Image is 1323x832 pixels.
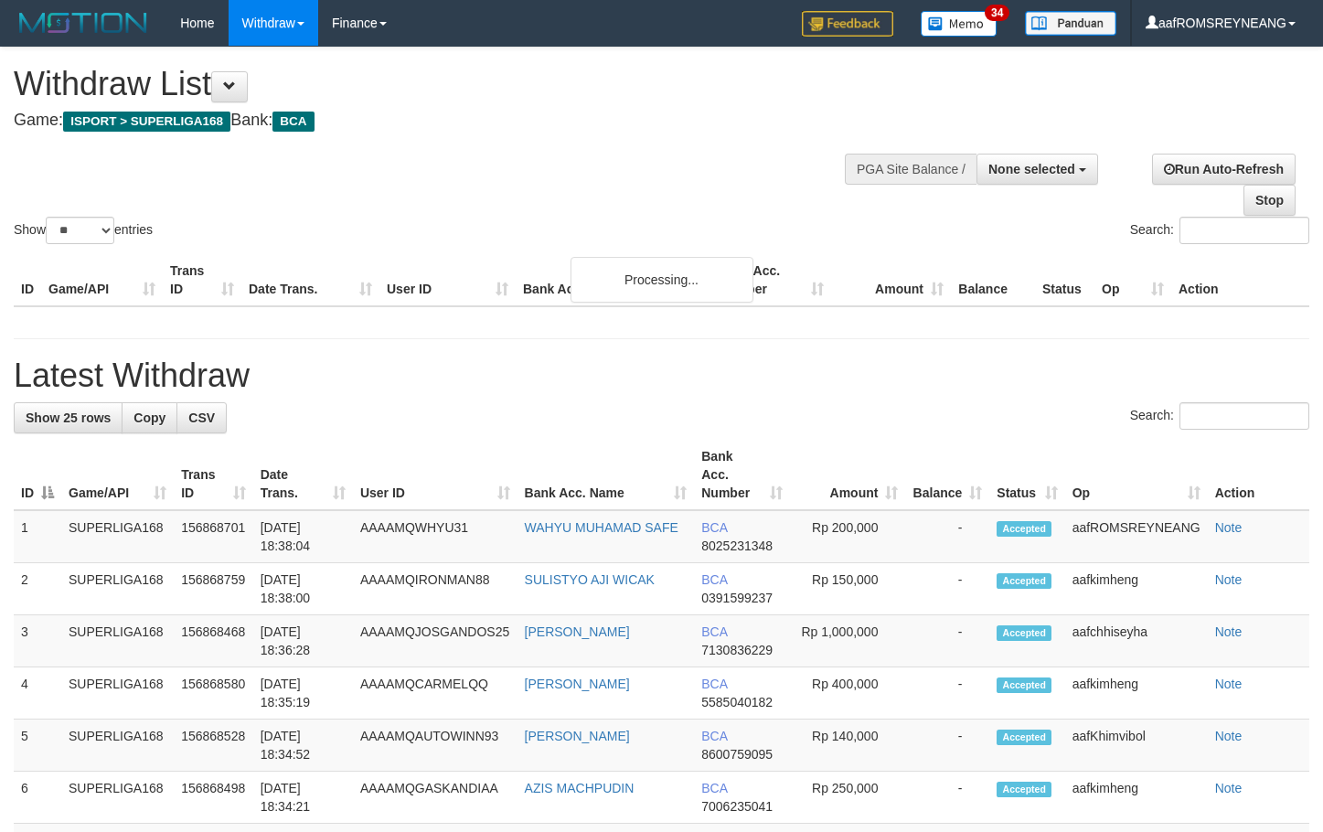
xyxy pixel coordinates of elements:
[1243,185,1296,216] a: Stop
[353,440,517,510] th: User ID: activate to sort column ascending
[61,440,174,510] th: Game/API: activate to sort column ascending
[174,440,253,510] th: Trans ID: activate to sort column ascending
[516,254,711,306] th: Bank Acc. Name
[525,624,630,639] a: [PERSON_NAME]
[1215,520,1243,535] a: Note
[905,563,989,615] td: -
[253,563,353,615] td: [DATE] 18:38:00
[701,520,727,535] span: BCA
[253,440,353,510] th: Date Trans.: activate to sort column ascending
[790,510,906,563] td: Rp 200,000
[174,510,253,563] td: 156868701
[1215,781,1243,795] a: Note
[985,5,1009,21] span: 34
[790,720,906,772] td: Rp 140,000
[997,677,1051,693] span: Accepted
[241,254,379,306] th: Date Trans.
[353,772,517,824] td: AAAAMQGASKANDIAA
[14,563,61,615] td: 2
[174,720,253,772] td: 156868528
[14,510,61,563] td: 1
[997,625,1051,641] span: Accepted
[1152,154,1296,185] a: Run Auto-Refresh
[701,677,727,691] span: BCA
[14,720,61,772] td: 5
[517,440,695,510] th: Bank Acc. Name: activate to sort column ascending
[701,695,773,709] span: Copy 5585040182 to clipboard
[379,254,516,306] th: User ID
[14,254,41,306] th: ID
[133,411,165,425] span: Copy
[525,729,630,743] a: [PERSON_NAME]
[353,615,517,667] td: AAAAMQJOSGANDOS25
[802,11,893,37] img: Feedback.jpg
[988,162,1075,176] span: None selected
[14,66,864,102] h1: Withdraw List
[905,440,989,510] th: Balance: activate to sort column ascending
[46,217,114,244] select: Showentries
[989,440,1064,510] th: Status: activate to sort column ascending
[525,781,635,795] a: AZIS MACHPUDIN
[905,772,989,824] td: -
[525,572,655,587] a: SULISTYO AJI WICAK
[61,720,174,772] td: SUPERLIGA168
[845,154,976,185] div: PGA Site Balance /
[61,510,174,563] td: SUPERLIGA168
[701,591,773,605] span: Copy 0391599237 to clipboard
[701,729,727,743] span: BCA
[14,9,153,37] img: MOTION_logo.png
[905,667,989,720] td: -
[163,254,241,306] th: Trans ID
[1065,615,1208,667] td: aafchhiseyha
[188,411,215,425] span: CSV
[1130,217,1309,244] label: Search:
[790,615,906,667] td: Rp 1,000,000
[14,667,61,720] td: 4
[253,772,353,824] td: [DATE] 18:34:21
[1215,624,1243,639] a: Note
[1171,254,1309,306] th: Action
[253,667,353,720] td: [DATE] 18:35:19
[253,510,353,563] td: [DATE] 18:38:04
[694,440,790,510] th: Bank Acc. Number: activate to sort column ascending
[14,615,61,667] td: 3
[701,799,773,814] span: Copy 7006235041 to clipboard
[701,747,773,762] span: Copy 8600759095 to clipboard
[14,112,864,130] h4: Game: Bank:
[174,563,253,615] td: 156868759
[176,402,227,433] a: CSV
[997,521,1051,537] span: Accepted
[1208,440,1309,510] th: Action
[701,572,727,587] span: BCA
[253,615,353,667] td: [DATE] 18:36:28
[790,563,906,615] td: Rp 150,000
[61,615,174,667] td: SUPERLIGA168
[174,772,253,824] td: 156868498
[701,539,773,553] span: Copy 8025231348 to clipboard
[1065,667,1208,720] td: aafkimheng
[1215,677,1243,691] a: Note
[1179,217,1309,244] input: Search:
[790,667,906,720] td: Rp 400,000
[525,677,630,691] a: [PERSON_NAME]
[790,440,906,510] th: Amount: activate to sort column ascending
[41,254,163,306] th: Game/API
[61,772,174,824] td: SUPERLIGA168
[353,510,517,563] td: AAAAMQWHYU31
[14,217,153,244] label: Show entries
[26,411,111,425] span: Show 25 rows
[353,720,517,772] td: AAAAMQAUTOWINN93
[701,781,727,795] span: BCA
[1065,510,1208,563] td: aafROMSREYNEANG
[997,573,1051,589] span: Accepted
[701,624,727,639] span: BCA
[1215,729,1243,743] a: Note
[1065,772,1208,824] td: aafkimheng
[1035,254,1094,306] th: Status
[1094,254,1171,306] th: Op
[1025,11,1116,36] img: panduan.png
[997,782,1051,797] span: Accepted
[1215,572,1243,587] a: Note
[921,11,998,37] img: Button%20Memo.svg
[701,643,773,657] span: Copy 7130836229 to clipboard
